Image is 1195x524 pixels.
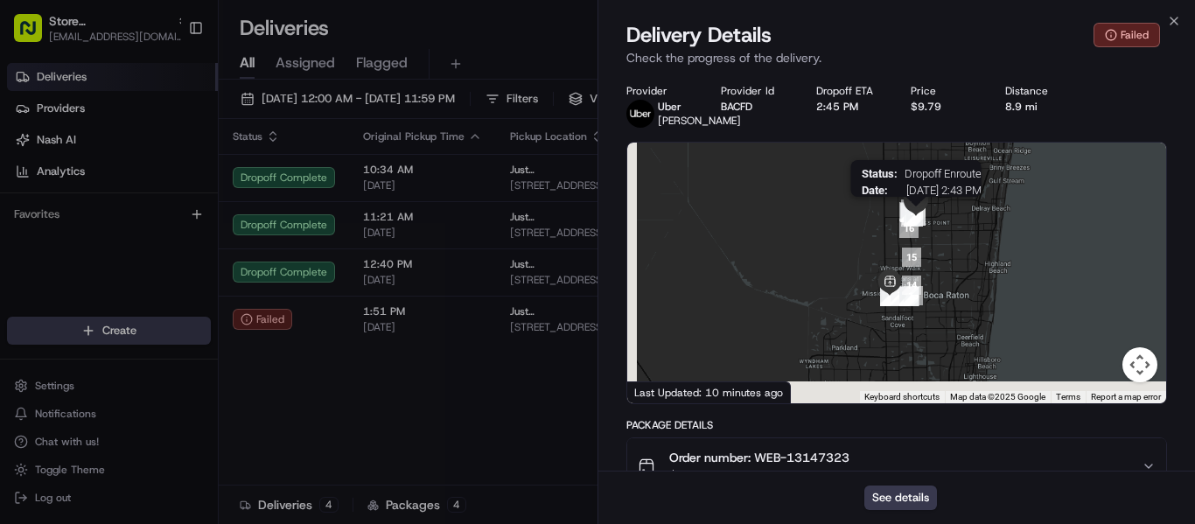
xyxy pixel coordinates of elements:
[626,49,1167,66] p: Check the progress of the delivery.
[816,100,883,114] div: 2:45 PM
[626,100,654,128] img: uber-new-logo.jpeg
[904,286,923,305] div: 13
[911,100,977,114] div: $9.79
[17,70,318,98] p: Welcome 👋
[721,84,787,98] div: Provider Id
[627,438,1166,494] button: Order number: WEB-13147323$53.45
[1091,392,1161,402] a: Report a map error
[721,100,752,114] button: BACFD
[899,287,919,306] div: 12
[35,272,49,286] img: 1736555255976-a54dd68f-1ca7-489b-9aae-adbdc363a1c4
[658,100,681,114] span: Uber
[626,418,1167,432] div: Package Details
[864,391,940,403] button: Keyboard shortcuts
[905,167,982,180] span: Dropoff Enroute
[862,167,898,180] span: Status :
[17,227,117,241] div: Past conversations
[904,207,923,227] div: 26
[880,287,899,306] div: 5
[174,387,212,400] span: Pylon
[1005,100,1072,114] div: 8.9 mi
[658,114,741,128] span: [PERSON_NAME]
[17,17,52,52] img: Nash
[165,344,281,361] span: API Documentation
[862,184,888,197] span: Date :
[1122,347,1157,382] button: Map camera controls
[271,224,318,245] button: See all
[669,466,849,484] span: $53.45
[35,344,134,361] span: Knowledge Base
[123,386,212,400] a: Powered byPylon
[902,276,921,295] div: 14
[626,21,772,49] span: Delivery Details
[54,271,142,285] span: [PERSON_NAME]
[626,84,693,98] div: Provider
[1056,392,1080,402] a: Terms (opens in new tab)
[1005,84,1072,98] div: Distance
[59,167,287,185] div: Start new chat
[141,337,288,368] a: 💻API Documentation
[45,113,289,131] input: Clear
[297,172,318,193] button: Start new chat
[911,84,977,98] div: Price
[17,346,31,360] div: 📗
[145,271,151,285] span: •
[59,185,221,199] div: We're available if you need us!
[882,286,901,305] div: 6
[902,248,921,267] div: 15
[17,255,45,283] img: Alwin
[17,167,49,199] img: 1736555255976-a54dd68f-1ca7-489b-9aae-adbdc363a1c4
[899,219,919,238] div: 16
[950,392,1045,402] span: Map data ©2025 Google
[632,381,689,403] img: Google
[148,346,162,360] div: 💻
[891,286,910,305] div: 7
[632,381,689,403] a: Open this area in Google Maps (opens a new window)
[1094,23,1160,47] button: Failed
[155,271,191,285] span: [DATE]
[627,381,791,403] div: Last Updated: 10 minutes ago
[895,184,982,197] span: [DATE] 2:43 PM
[816,84,883,98] div: Dropoff ETA
[906,206,926,226] div: 28
[10,337,141,368] a: 📗Knowledge Base
[669,449,849,466] span: Order number: WEB-13147323
[864,486,937,510] button: See details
